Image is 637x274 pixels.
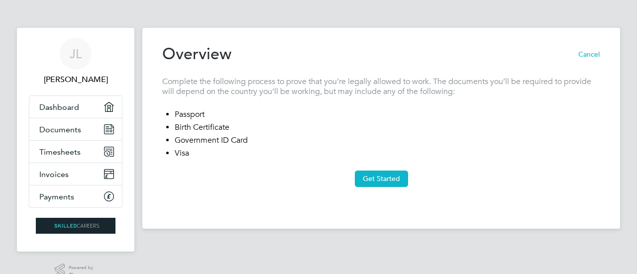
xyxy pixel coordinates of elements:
li: Government ID Card [175,135,600,148]
a: Payments [29,185,122,207]
img: skilledcareers-logo-retina.png [36,218,115,234]
button: Cancel [570,46,600,62]
li: Passport [175,109,600,122]
a: Dashboard [29,96,122,118]
span: Jennifer Lawson-Lee [29,74,122,86]
span: Payments [39,192,74,201]
li: Visa [175,148,600,161]
span: Powered by [69,264,97,272]
span: Timesheets [39,147,81,157]
span: Documents [39,125,81,134]
button: Get Started [355,171,408,186]
h2: Overview [162,44,231,65]
a: Go to home page [29,218,122,234]
p: Complete the following process to prove that you’re legally allowed to work. The documents you’ll... [162,77,600,97]
nav: Main navigation [17,28,134,252]
span: JL [70,47,82,60]
span: Dashboard [39,102,79,112]
li: Birth Certificate [175,122,600,135]
a: Documents [29,118,122,140]
a: Timesheets [29,141,122,163]
a: Invoices [29,163,122,185]
span: Invoices [39,170,69,179]
a: JL[PERSON_NAME] [29,38,122,86]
